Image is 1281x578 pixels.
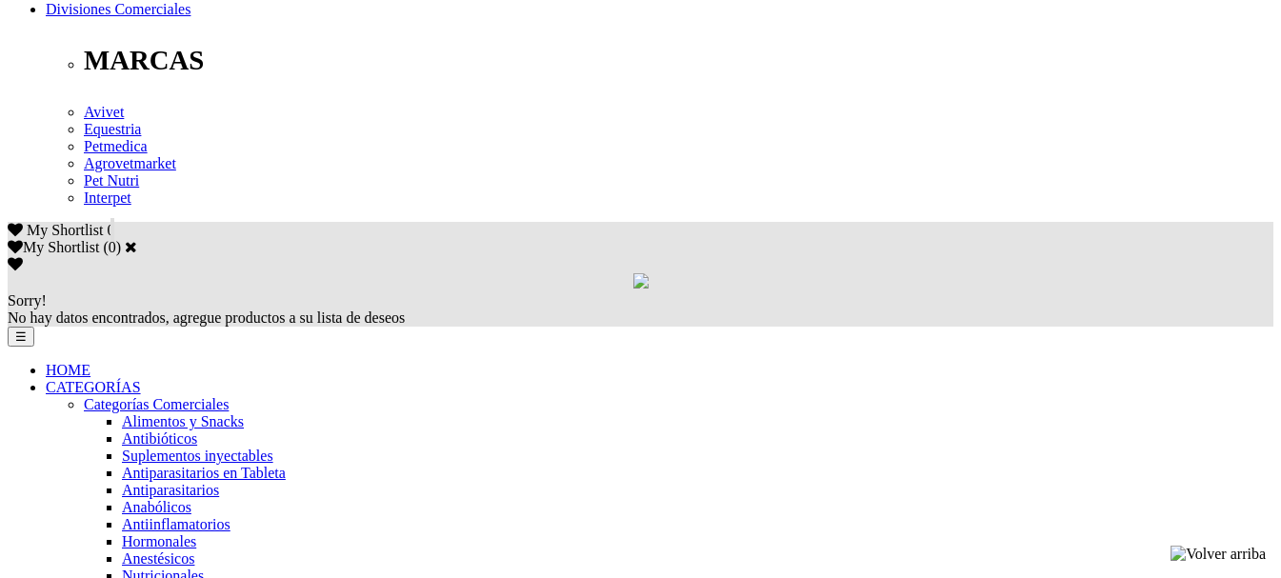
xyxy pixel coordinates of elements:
label: My Shortlist [8,239,99,255]
span: Sorry! [8,292,47,309]
img: Volver arriba [1171,546,1266,563]
a: Pet Nutri [84,172,139,189]
span: My Shortlist [27,222,103,238]
button: ☰ [8,327,34,347]
a: Cerrar [125,239,137,254]
label: 0 [109,239,116,255]
a: Agrovetmarket [84,155,176,171]
a: Divisiones Comerciales [46,1,190,17]
span: ( ) [103,239,121,255]
div: No hay datos encontrados, agregue productos a su lista de deseos [8,292,1273,327]
a: Interpet [84,189,131,206]
img: loading.gif [633,273,649,289]
a: Avivet [84,104,124,120]
p: MARCAS [84,45,1273,76]
a: Petmedica [84,138,148,154]
a: HOME [46,362,90,378]
span: 0 [107,222,114,238]
a: Equestria [84,121,141,137]
iframe: Brevo live chat [10,371,329,568]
